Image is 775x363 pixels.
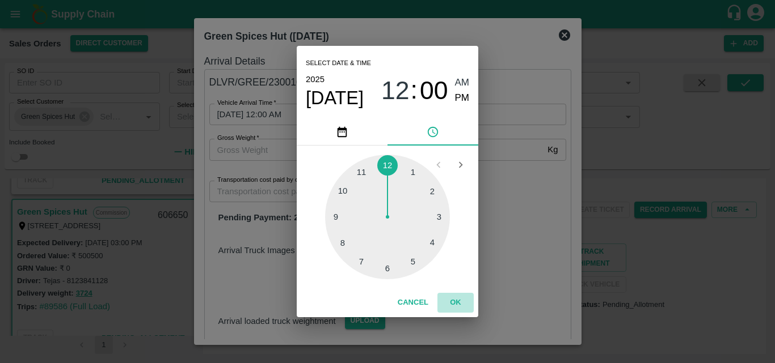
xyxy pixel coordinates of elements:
[450,154,471,176] button: Open next view
[420,75,448,105] button: 00
[437,293,474,313] button: OK
[387,118,478,146] button: pick time
[455,91,470,106] button: PM
[420,76,448,105] span: 00
[306,55,371,72] span: Select date & time
[455,75,470,91] button: AM
[297,118,387,146] button: pick date
[411,75,418,105] span: :
[306,87,364,109] button: [DATE]
[393,293,433,313] button: Cancel
[381,75,410,105] button: 12
[381,76,410,105] span: 12
[306,72,325,87] button: 2025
